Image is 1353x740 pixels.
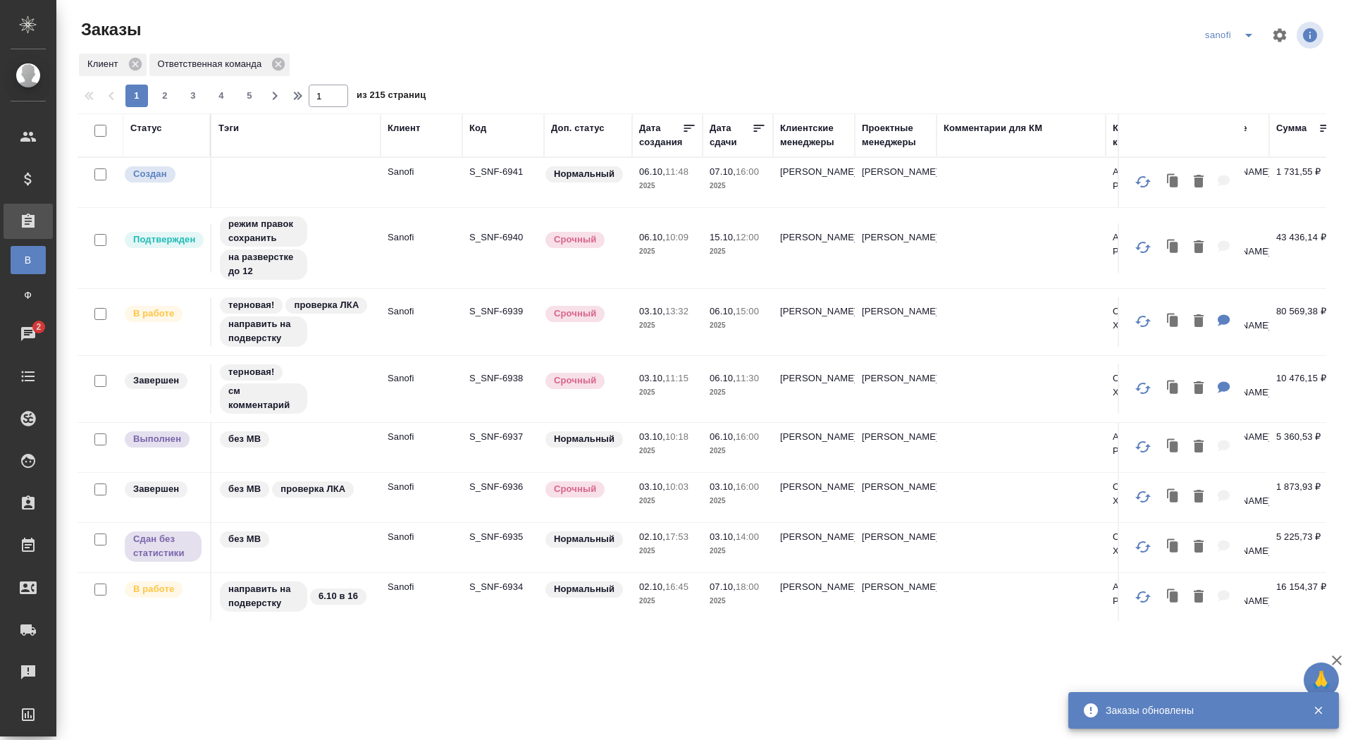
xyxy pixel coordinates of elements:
[855,523,937,572] td: [PERSON_NAME]
[665,306,688,316] p: 13:32
[123,304,203,323] div: Выставляет ПМ после принятия заказа от КМа
[1269,573,1340,622] td: 16 154,37 ₽
[123,480,203,499] div: Выставляет КМ при направлении счета или после выполнения всех работ/сдачи заказа клиенту. Окончат...
[1269,423,1340,472] td: 5 360,53 ₽
[710,245,766,259] p: 2025
[773,158,855,207] td: [PERSON_NAME]
[228,532,261,546] p: без МВ
[736,232,759,242] p: 12:00
[773,573,855,622] td: [PERSON_NAME]
[388,580,455,594] p: Sanofi
[710,386,766,400] p: 2025
[710,544,766,558] p: 2025
[710,581,736,592] p: 07.10,
[639,544,696,558] p: 2025
[1276,121,1306,135] div: Сумма
[1126,430,1160,464] button: Обновить
[554,482,596,496] p: Срочный
[1187,233,1211,262] button: Удалить
[710,179,766,193] p: 2025
[469,304,537,319] p: S_SNF-6939
[544,304,625,323] div: Выставляется автоматически, если на указанный объем услуг необходимо больше времени в стандартном...
[1187,533,1211,562] button: Удалить
[639,594,696,608] p: 2025
[133,482,179,496] p: Завершен
[773,223,855,273] td: [PERSON_NAME]
[388,304,455,319] p: Sanofi
[855,573,937,622] td: [PERSON_NAME]
[773,473,855,522] td: [PERSON_NAME]
[388,230,455,245] p: Sanofi
[133,582,174,596] p: В работе
[710,531,736,542] p: 03.10,
[639,481,665,492] p: 03.10,
[228,217,299,245] p: режим правок сохранить
[554,432,614,446] p: Нормальный
[1297,22,1326,49] span: Посмотреть информацию
[1160,233,1187,262] button: Клонировать
[1126,371,1160,405] button: Обновить
[544,530,625,549] div: Статус по умолчанию для стандартных заказов
[855,364,937,414] td: [PERSON_NAME]
[639,121,682,149] div: Дата создания
[388,430,455,444] p: Sanofi
[710,431,736,442] p: 06.10,
[665,166,688,177] p: 11:48
[1269,473,1340,522] td: 1 873,93 ₽
[123,580,203,599] div: Выставляет ПМ после принятия заказа от КМа
[710,319,766,333] p: 2025
[544,230,625,249] div: Выставляется автоматически, если на указанный объем услуг необходимо больше времени в стандартном...
[469,121,486,135] div: Код
[11,281,46,309] a: Ф
[469,530,537,544] p: S_SNF-6935
[639,245,696,259] p: 2025
[218,430,373,449] div: без МВ
[388,530,455,544] p: Sanofi
[218,363,373,415] div: терновая!, см комментарий
[1269,158,1340,207] td: 1 731,55 ₽
[665,581,688,592] p: 16:45
[1269,364,1340,414] td: 10 476,15 ₽
[855,473,937,522] td: [PERSON_NAME]
[736,373,759,383] p: 11:30
[710,121,752,149] div: Дата сдачи
[710,494,766,508] p: 2025
[123,371,203,390] div: Выставляет КМ при направлении счета или после выполнения всех работ/сдачи заказа клиенту. Окончат...
[1113,121,1180,149] div: Контрагент клиента
[1160,374,1187,403] button: Клонировать
[665,232,688,242] p: 10:09
[133,432,181,446] p: Выполнен
[1160,483,1187,512] button: Клонировать
[228,317,299,345] p: направить на подверстку
[133,374,179,388] p: Завершен
[710,166,736,177] p: 07.10,
[123,230,203,249] div: Выставляет КМ после уточнения всех необходимых деталей и получения согласия клиента на запуск. С ...
[639,232,665,242] p: 06.10,
[218,296,373,348] div: терновая!, проверка ЛКА, направить на подверстку
[149,54,290,76] div: Ответственная команда
[388,371,455,386] p: Sanofi
[319,589,358,603] p: 6.10 в 16
[665,531,688,542] p: 17:53
[1160,307,1187,336] button: Клонировать
[639,531,665,542] p: 02.10,
[210,85,233,107] button: 4
[710,306,736,316] p: 06.10,
[1304,704,1333,717] button: Закрыть
[944,121,1042,135] div: Комментарии для КМ
[773,364,855,414] td: [PERSON_NAME]
[639,166,665,177] p: 06.10,
[1160,433,1187,462] button: Клонировать
[1106,703,1292,717] div: Заказы обновлены
[780,121,848,149] div: Клиентские менеджеры
[554,582,614,596] p: Нормальный
[1126,530,1160,564] button: Обновить
[1160,583,1187,612] button: Клонировать
[1113,480,1180,508] p: ООО "ОПЕЛЛА ХЕЛСКЕА"
[228,384,299,412] p: см комментарий
[469,480,537,494] p: S_SNF-6936
[1126,304,1160,338] button: Обновить
[639,179,696,193] p: 2025
[544,430,625,449] div: Статус по умолчанию для стандартных заказов
[639,319,696,333] p: 2025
